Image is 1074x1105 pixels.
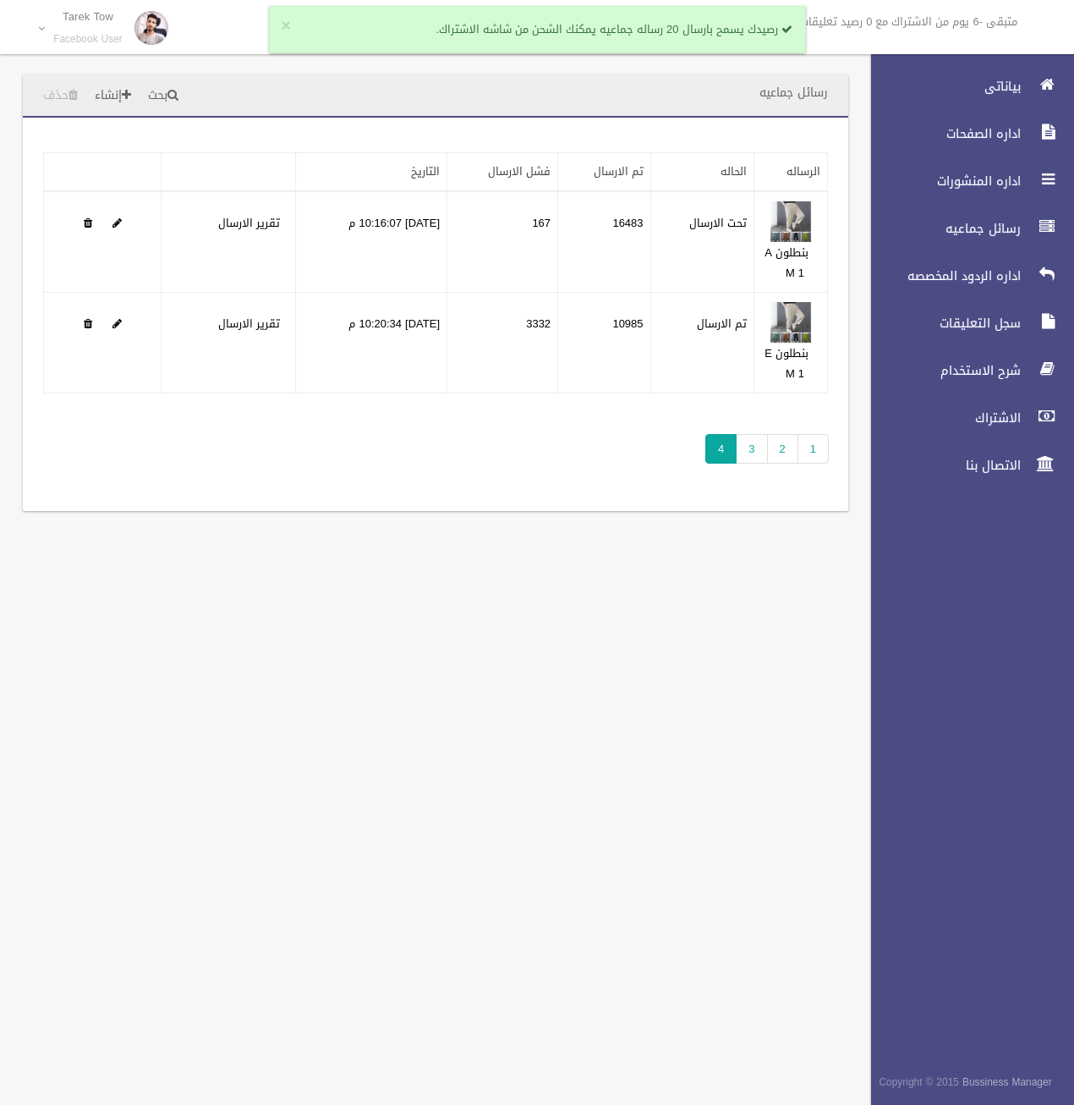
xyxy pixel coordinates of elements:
a: Edit [770,212,812,234]
a: رسائل جماعيه [857,210,1074,247]
p: Tarek Tow [53,10,123,23]
a: اداره الردود المخصصه [857,257,1074,294]
label: تم الارسال [697,314,747,334]
td: [DATE] 10:16:07 م [295,191,447,293]
span: اداره الردود المخصصه [857,267,1026,284]
span: الاتصال بنا [857,457,1026,474]
a: الاتصال بنا [857,447,1074,484]
a: التاريخ [411,161,440,182]
span: شرح الاستخدام [857,362,1026,379]
a: تقرير الارسال [218,313,280,334]
td: 10985 [558,293,650,393]
a: إنشاء [88,80,138,112]
header: رسائل جماعيه [739,76,848,109]
a: Edit [112,212,122,234]
a: بحث [141,80,185,112]
label: تحت الارسال [689,213,747,234]
a: Edit [112,313,122,334]
span: رسائل جماعيه [857,220,1026,237]
span: بياناتى [857,78,1026,95]
span: Copyright © 2015 [879,1073,959,1091]
span: الاشتراك [857,410,1026,426]
a: 2 [767,434,798,464]
div: رصيدك يسمح بارسال 20 رساله جماعيه يمكنك الشحن من شاشه الاشتراك. [269,6,806,53]
a: تم الارسال [594,161,644,182]
a: 1 [797,434,829,464]
a: بنطلون E M 1 [764,343,808,384]
a: اداره المنشورات [857,162,1074,200]
a: فشل الارسال [488,161,551,182]
a: بنطلون A M 1 [764,242,808,283]
th: الرساله [754,153,828,192]
a: سجل التعليقات [857,305,1074,342]
a: 3 [736,434,767,464]
img: 638914980539741864.jpg [770,201,812,243]
span: 4 [705,434,737,464]
span: سجل التعليقات [857,315,1026,332]
td: 167 [447,191,558,293]
small: Facebook User [53,33,123,46]
span: اداره المنشورات [857,173,1026,190]
a: اداره الصفحات [857,115,1074,152]
a: تقرير الارسال [218,212,280,234]
td: 3332 [447,293,558,393]
td: [DATE] 10:20:34 م [295,293,447,393]
a: شرح الاستخدام [857,352,1074,389]
img: 638914981555679349.jpg [770,301,812,344]
a: الاشتراك [857,399,1074,437]
a: بياناتى [857,68,1074,105]
button: × [282,18,291,35]
a: Edit [770,313,812,334]
th: الحاله [650,153,753,192]
strong: Bussiness Manager [962,1073,1052,1091]
span: اداره الصفحات [857,125,1026,142]
td: 16483 [558,191,650,293]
